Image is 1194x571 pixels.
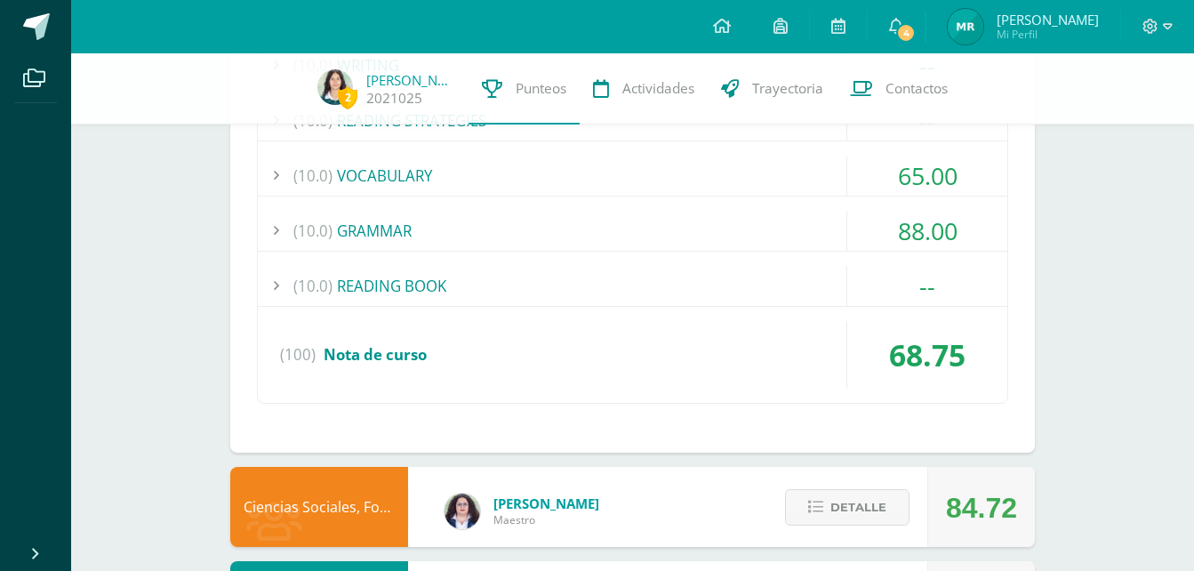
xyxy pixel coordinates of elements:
div: VOCABULARY [258,156,1007,196]
span: Mi Perfil [997,27,1099,42]
a: Punteos [469,53,580,125]
span: Trayectoria [752,79,823,98]
div: 88.00 [847,211,1007,251]
div: GRAMMAR [258,211,1007,251]
a: Contactos [837,53,961,125]
span: [PERSON_NAME] [493,495,599,512]
span: [PERSON_NAME] [997,11,1099,28]
a: [PERSON_NAME] [366,71,455,89]
img: 7f21f8a7948675de2302d89c6a7973df.png [948,9,983,44]
span: Contactos [885,79,948,98]
div: READING BOOK [258,266,1007,306]
div: -- [847,266,1007,306]
span: Nota de curso [324,344,427,365]
img: ddc408e8a8bbebdd8514dd80dfa1b19b.png [317,69,353,105]
div: 65.00 [847,156,1007,196]
span: (100) [280,321,316,389]
span: (10.0) [293,156,333,196]
span: (10.0) [293,266,333,306]
div: 84.72 [946,468,1017,548]
img: ba02aa29de7e60e5f6614f4096ff8928.png [445,494,480,529]
a: Actividades [580,53,708,125]
span: (10.0) [293,211,333,251]
a: Trayectoria [708,53,837,125]
span: Punteos [516,79,566,98]
span: Actividades [622,79,694,98]
button: Detalle [785,489,910,526]
div: 68.75 [847,321,1007,389]
span: Maestro [493,512,599,527]
span: 2 [338,86,357,109]
span: Detalle [830,491,886,524]
div: Ciencias Sociales, Formación Ciudadana e Interculturalidad [230,467,408,547]
span: 4 [896,23,916,43]
a: 2021025 [366,89,422,108]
